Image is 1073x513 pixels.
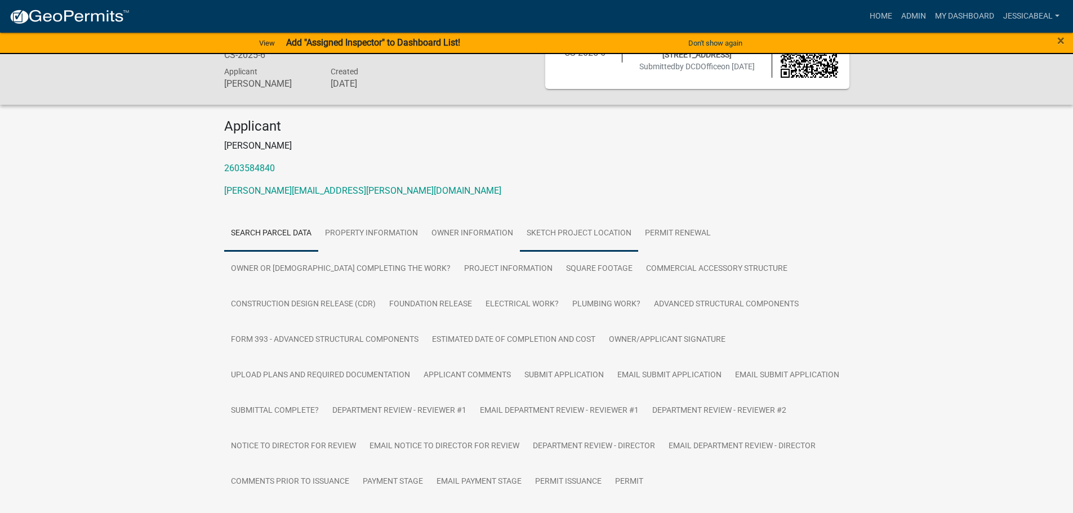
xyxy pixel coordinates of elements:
[224,216,318,252] a: Search Parcel Data
[566,287,647,323] a: Plumbing Work?
[656,26,738,59] span: [DEMOGRAPHIC_DATA][PERSON_NAME] INC, [STREET_ADDRESS]
[684,34,747,52] button: Don't show again
[224,358,417,394] a: Upload Plans and Required Documentation
[1057,33,1065,48] span: ×
[608,464,650,500] a: Permit
[430,464,528,500] a: Email Payment Stage
[1057,34,1065,47] button: Close
[356,464,430,500] a: Payment Stage
[639,251,794,287] a: Commercial Accessory Structure
[999,6,1064,27] a: JessicaBeal
[526,429,662,465] a: Department Review - Director
[425,322,602,358] a: Estimated Date of Completion and Cost
[897,6,930,27] a: Admin
[675,62,721,71] span: by DCDOffice
[645,393,793,429] a: Department Review - Reviewer #2
[382,287,479,323] a: Foundation Release
[224,50,314,60] h6: CS-2025-6
[602,322,732,358] a: Owner/Applicant Signature
[457,251,559,287] a: Project Information
[224,251,457,287] a: Owner or [DEMOGRAPHIC_DATA] Completing the Work?
[518,358,611,394] a: Submit Application
[638,216,718,252] a: Permit Renewal
[224,139,849,153] p: [PERSON_NAME]
[224,322,425,358] a: Form 393 - Advanced Structural Components
[255,34,279,52] a: View
[224,287,382,323] a: Construction Design Release (CDR)
[520,216,638,252] a: Sketch Project Location
[224,393,326,429] a: Submittal Complete?
[326,393,473,429] a: Department Review - Reviewer #1
[473,393,645,429] a: Email Department Review - Reviewer #1
[331,78,421,89] h6: [DATE]
[662,429,822,465] a: Email Department Review - Director
[479,287,566,323] a: Electrical Work?
[224,67,257,76] span: Applicant
[559,251,639,287] a: Square Footage
[224,78,314,89] h6: [PERSON_NAME]
[528,464,608,500] a: Permit Issuance
[930,6,999,27] a: My Dashboard
[286,37,460,48] strong: Add "Assigned Inspector" to Dashboard List!
[639,62,755,71] span: Submitted on [DATE]
[647,287,805,323] a: Advanced Structural Components
[865,6,897,27] a: Home
[224,118,849,135] h4: Applicant
[224,464,356,500] a: Comments Prior to Issuance
[417,358,518,394] a: Applicant Comments
[425,216,520,252] a: Owner Information
[611,358,728,394] a: Email Submit Application
[318,216,425,252] a: Property Information
[224,185,501,196] a: [PERSON_NAME][EMAIL_ADDRESS][PERSON_NAME][DOMAIN_NAME]
[224,429,363,465] a: Notice to Director for Review
[363,429,526,465] a: Email Notice to Director for Review
[224,163,275,173] a: 2603584840
[331,67,358,76] span: Created
[728,358,846,394] a: Email Submit Application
